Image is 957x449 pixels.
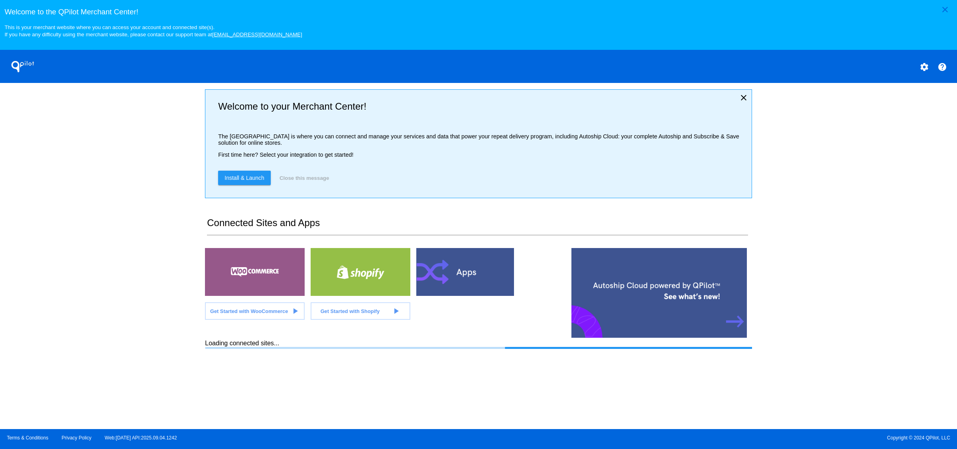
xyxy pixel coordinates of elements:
mat-icon: close [940,5,950,14]
span: Install & Launch [224,175,264,181]
a: Terms & Conditions [7,435,48,441]
div: Loading connected sites... [205,340,752,349]
h3: Welcome to the QPilot Merchant Center! [4,8,952,16]
p: First time here? Select your integration to get started! [218,152,745,158]
span: Get Started with Shopify [321,308,380,314]
a: Get Started with Shopify [311,302,410,320]
p: The [GEOGRAPHIC_DATA] is where you can connect and manage your services and data that power your ... [218,133,745,146]
mat-icon: play_arrow [290,306,300,316]
a: Get Started with WooCommerce [205,302,305,320]
h2: Connected Sites and Apps [207,217,748,235]
mat-icon: settings [920,62,929,72]
a: Web:[DATE] API:2025.09.04.1242 [105,435,177,441]
button: Close this message [277,171,331,185]
a: Privacy Policy [62,435,92,441]
mat-icon: play_arrow [391,306,401,316]
mat-icon: close [739,93,748,102]
span: Get Started with WooCommerce [210,308,288,314]
a: Install & Launch [218,171,271,185]
h2: Welcome to your Merchant Center! [218,101,745,112]
mat-icon: help [937,62,947,72]
small: This is your merchant website where you can access your account and connected site(s). If you hav... [4,24,302,37]
h1: QPilot [7,59,39,75]
a: [EMAIL_ADDRESS][DOMAIN_NAME] [212,32,302,37]
span: Copyright © 2024 QPilot, LLC [485,435,950,441]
